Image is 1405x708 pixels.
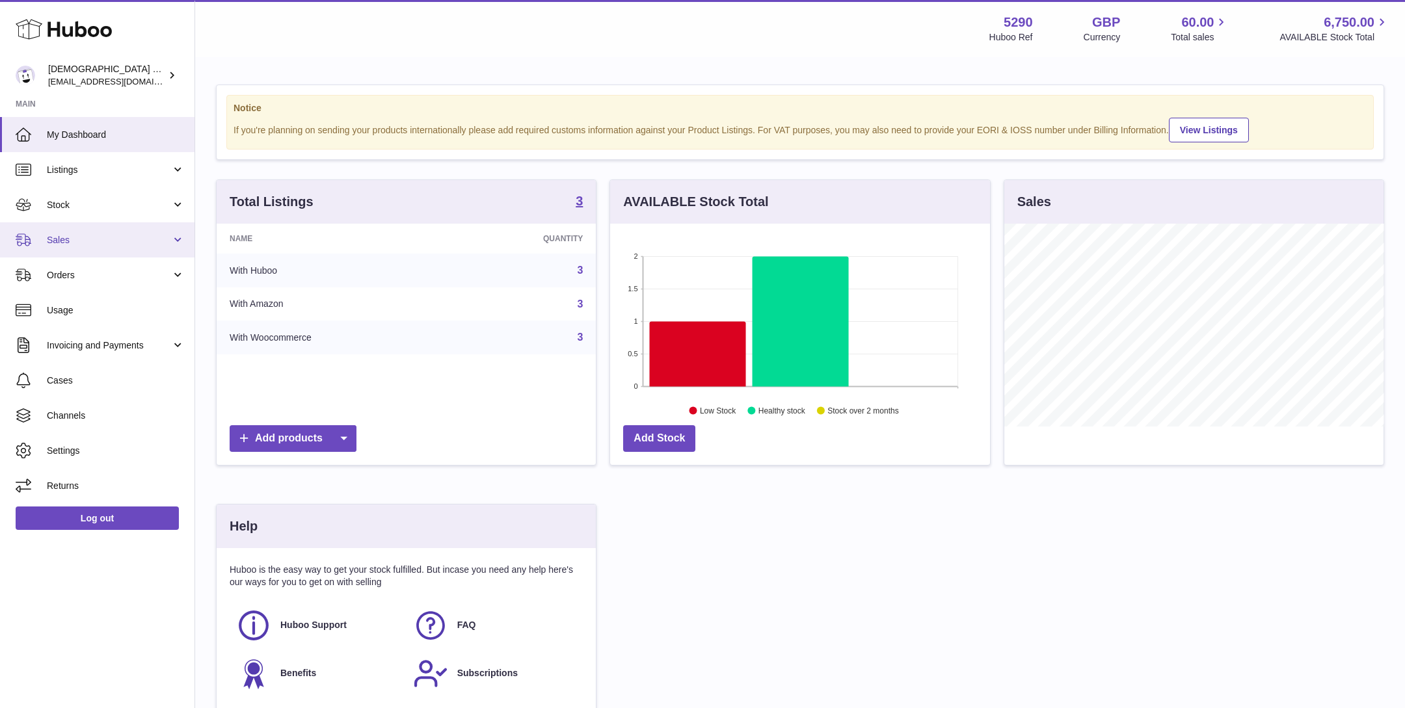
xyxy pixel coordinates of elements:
a: Add Stock [623,425,695,452]
a: Log out [16,506,179,530]
text: 1.5 [628,285,638,293]
a: FAQ [413,608,577,643]
a: 60.00 Total sales [1171,14,1229,44]
a: Benefits [236,656,400,691]
text: 2 [634,252,638,260]
span: Huboo Support [280,619,347,631]
a: 6,750.00 AVAILABLE Stock Total [1279,14,1389,44]
span: Subscriptions [457,667,518,679]
strong: GBP [1092,14,1120,31]
span: Orders [47,269,171,282]
div: Currency [1084,31,1121,44]
span: FAQ [457,619,476,631]
text: Stock over 2 months [828,406,899,415]
h3: Total Listings [230,193,314,211]
a: 3 [577,298,583,309]
a: 3 [577,332,583,343]
span: Usage [47,304,185,317]
span: Total sales [1171,31,1229,44]
div: Huboo Ref [989,31,1033,44]
strong: 5290 [1004,14,1033,31]
a: Subscriptions [413,656,577,691]
th: Name [217,224,452,254]
p: Huboo is the easy way to get your stock fulfilled. But incase you need any help here's our ways f... [230,564,583,588]
span: 6,750.00 [1324,14,1374,31]
th: Quantity [452,224,596,254]
a: 3 [576,194,583,210]
a: Add products [230,425,356,452]
span: [EMAIL_ADDRESS][DOMAIN_NAME] [48,76,191,86]
strong: Notice [234,102,1367,114]
span: Stock [47,199,171,211]
text: 1 [634,317,638,325]
a: Huboo Support [236,608,400,643]
strong: 3 [576,194,583,207]
span: Returns [47,480,185,492]
img: info@muslimcharity.org.uk [16,66,35,85]
text: 0 [634,382,638,390]
text: Healthy stock [758,406,806,415]
a: 3 [577,265,583,276]
span: Settings [47,445,185,457]
span: Channels [47,410,185,422]
span: My Dashboard [47,129,185,141]
div: [DEMOGRAPHIC_DATA] Charity [48,63,165,88]
span: AVAILABLE Stock Total [1279,31,1389,44]
span: Cases [47,374,185,387]
h3: Help [230,518,258,535]
h3: Sales [1017,193,1051,211]
td: With Huboo [217,254,452,287]
text: Low Stock [700,406,736,415]
span: Listings [47,164,171,176]
h3: AVAILABLE Stock Total [623,193,768,211]
a: View Listings [1169,118,1249,142]
text: 0.5 [628,350,638,358]
span: 60.00 [1181,14,1214,31]
span: Invoicing and Payments [47,339,171,352]
td: With Amazon [217,287,452,321]
div: If you're planning on sending your products internationally please add required customs informati... [234,116,1367,142]
td: With Woocommerce [217,321,452,354]
span: Sales [47,234,171,246]
span: Benefits [280,667,316,679]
